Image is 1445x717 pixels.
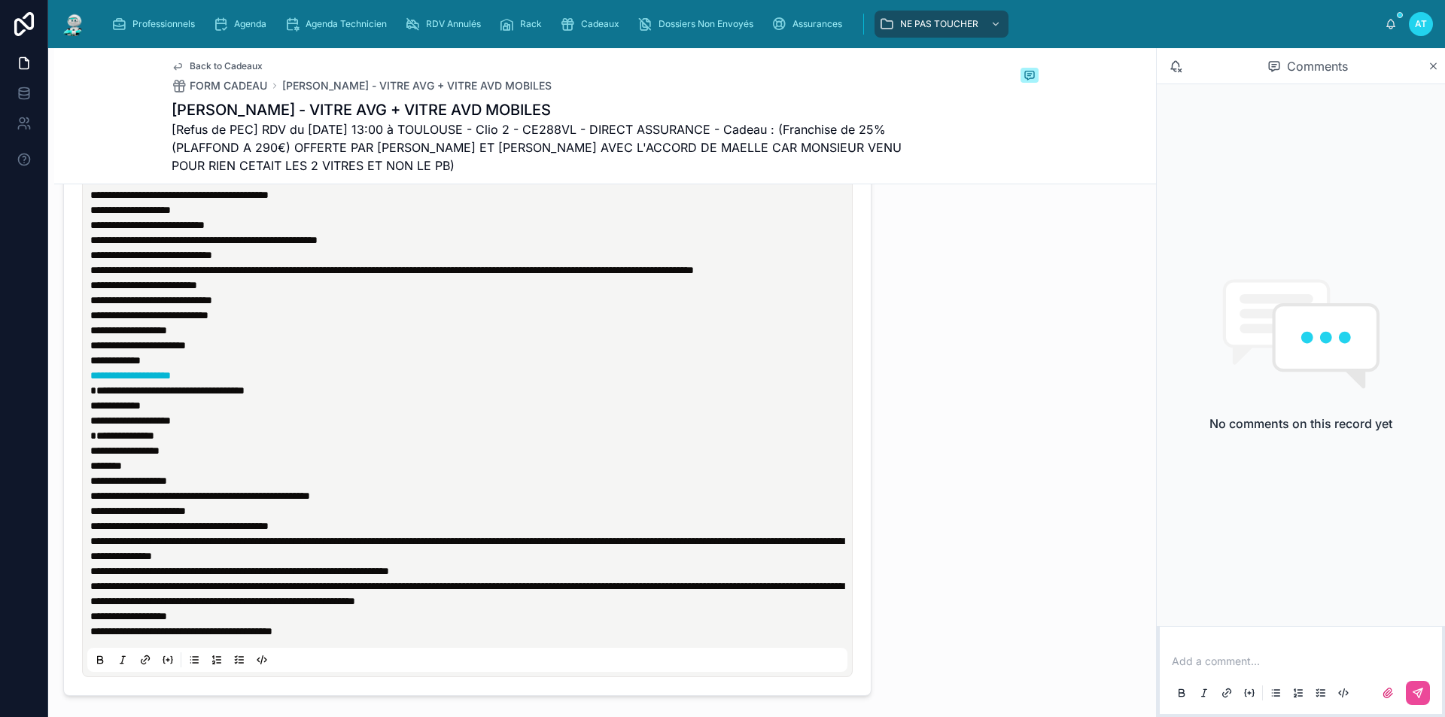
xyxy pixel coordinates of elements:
[581,18,619,30] span: Cadeaux
[1287,57,1348,75] span: Comments
[190,60,263,72] span: Back to Cadeaux
[520,18,542,30] span: Rack
[132,18,195,30] span: Professionnels
[1415,18,1427,30] span: AT
[172,78,267,93] a: FORM CADEAU
[1209,415,1392,433] h2: No comments on this record yet
[172,99,926,120] h1: [PERSON_NAME] - VITRE AVG + VITRE AVD MOBILES
[306,18,387,30] span: Agenda Technicien
[494,11,552,38] a: Rack
[555,11,630,38] a: Cadeaux
[99,8,1385,41] div: scrollable content
[280,11,397,38] a: Agenda Technicien
[234,18,266,30] span: Agenda
[172,120,926,175] span: [Refus de PEC] RDV du [DATE] 13:00 à TOULOUSE - Clio 2 - CE288VL - DIRECT ASSURANCE - Cadeau : (F...
[190,78,267,93] span: FORM CADEAU
[426,18,481,30] span: RDV Annulés
[792,18,842,30] span: Assurances
[172,60,263,72] a: Back to Cadeaux
[633,11,764,38] a: Dossiers Non Envoyés
[900,18,978,30] span: NE PAS TOUCHER
[659,18,753,30] span: Dossiers Non Envoyés
[107,11,205,38] a: Professionnels
[208,11,277,38] a: Agenda
[767,11,853,38] a: Assurances
[875,11,1008,38] a: NE PAS TOUCHER
[60,12,87,36] img: App logo
[282,78,552,93] a: [PERSON_NAME] - VITRE AVG + VITRE AVD MOBILES
[400,11,491,38] a: RDV Annulés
